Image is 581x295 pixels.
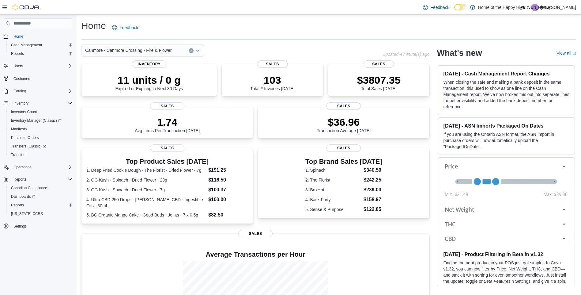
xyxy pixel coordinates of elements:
[11,87,28,95] button: Catalog
[250,74,294,91] div: Total # Invoices [DATE]
[9,210,72,217] span: Washington CCRS
[1,99,75,108] button: Inventory
[11,203,24,208] span: Reports
[478,4,525,11] p: Home of the Happy High
[6,116,75,125] a: Inventory Manager (Classic)
[6,142,75,151] a: Transfers (Classic)
[11,135,39,140] span: Purchase Orders
[364,186,382,193] dd: $239.00
[6,201,75,209] button: Reports
[305,167,361,173] dt: 1. Spinach
[12,4,40,10] img: Cova
[11,75,72,82] span: Customers
[11,144,46,149] span: Transfers (Classic)
[11,51,24,56] span: Reports
[11,87,72,95] span: Catalog
[115,74,183,86] p: 11 units / 0 g
[13,89,26,94] span: Catalog
[11,176,29,183] button: Reports
[364,167,382,174] dd: $340.50
[86,167,206,173] dt: 1. Deep Fried Cookie Dough - The Florist - Dried Flower - 7g
[238,230,273,237] span: Sales
[305,158,382,165] h3: Top Brand Sales [DATE]
[305,187,361,193] dt: 3. BoxHot
[86,212,206,218] dt: 5. BC Organic Mango Cake - Good Buds - Joints - 7 x 0.5g
[11,43,42,48] span: Cash Management
[430,4,449,10] span: Feedback
[9,184,72,192] span: Canadian Compliance
[556,51,576,56] a: View allExternal link
[1,175,75,184] button: Reports
[421,1,451,13] a: Feedback
[443,79,570,110] p: When closing the safe and making a bank deposit in the same transaction, this used to show as one...
[9,201,72,209] span: Reports
[11,211,43,216] span: [US_STATE] CCRS
[9,125,72,133] span: Manifests
[86,197,206,209] dt: 4. Ultra CBD 250 Drops - [PERSON_NAME] CBD - Ingestible Oils - 30mL
[6,209,75,218] button: [US_STATE] CCRS
[364,60,394,68] span: Sales
[11,118,62,123] span: Inventory Manager (Classic)
[9,41,72,49] span: Cash Management
[11,223,29,230] a: Settings
[357,74,401,91] div: Total Sales [DATE]
[317,116,371,133] div: Transaction Average [DATE]
[305,206,361,213] dt: 5. Sense & Purpose
[443,71,570,77] h3: [DATE] - Cash Management Report Changes
[541,4,576,11] p: [PERSON_NAME]
[81,20,106,32] h1: Home
[326,102,361,110] span: Sales
[86,251,424,258] h4: Average Transactions per Hour
[9,201,26,209] a: Reports
[4,29,72,247] nav: Complex example
[13,76,31,81] span: Customers
[11,152,26,157] span: Transfers
[364,206,382,213] dd: $122.85
[11,109,37,114] span: Inventory Count
[132,60,166,68] span: Inventory
[135,116,200,133] div: Avg Items Per Transaction [DATE]
[208,176,248,184] dd: $116.50
[9,151,29,159] a: Transfers
[6,49,75,58] button: Reports
[443,131,570,150] p: If you are using the Ontario ASN format, the ASN Import in purchase orders will now automatically...
[9,134,41,141] a: Purchase Orders
[86,187,206,193] dt: 3. OG Kush - Spinach - Dried Flower - 7g
[11,62,25,70] button: Users
[189,48,194,53] button: Clear input
[9,134,72,141] span: Purchase Orders
[484,279,511,284] em: Beta Features
[11,127,27,132] span: Manifests
[382,52,429,57] p: Updated 4 minute(s) ago
[9,117,64,124] a: Inventory Manager (Classic)
[208,211,248,219] dd: $82.50
[443,260,570,290] p: Finding the right product in your POS just got simpler. In Cova v1.32, you can now filter by Pric...
[6,108,75,116] button: Inventory Count
[11,100,72,107] span: Inventory
[250,74,294,86] p: 103
[195,48,200,53] button: Open list of options
[11,33,72,40] span: Home
[1,32,75,41] button: Home
[1,87,75,95] button: Catalog
[6,41,75,49] button: Cash Management
[13,34,23,39] span: Home
[9,143,72,150] span: Transfers (Classic)
[364,196,382,203] dd: $158.97
[13,101,28,106] span: Inventory
[364,176,382,184] dd: $242.25
[6,133,75,142] button: Purchase Orders
[9,108,72,116] span: Inventory Count
[572,52,576,55] svg: External link
[9,108,40,116] a: Inventory Count
[454,4,467,10] input: Dark Mode
[208,167,248,174] dd: $191.25
[11,62,72,70] span: Users
[11,186,47,190] span: Canadian Compliance
[6,125,75,133] button: Manifests
[443,251,570,257] h3: [DATE] - Product Filtering in Beta in v1.32
[454,10,455,11] span: Dark Mode
[317,116,371,128] p: $36.96
[1,163,75,171] button: Operations
[13,224,27,229] span: Settings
